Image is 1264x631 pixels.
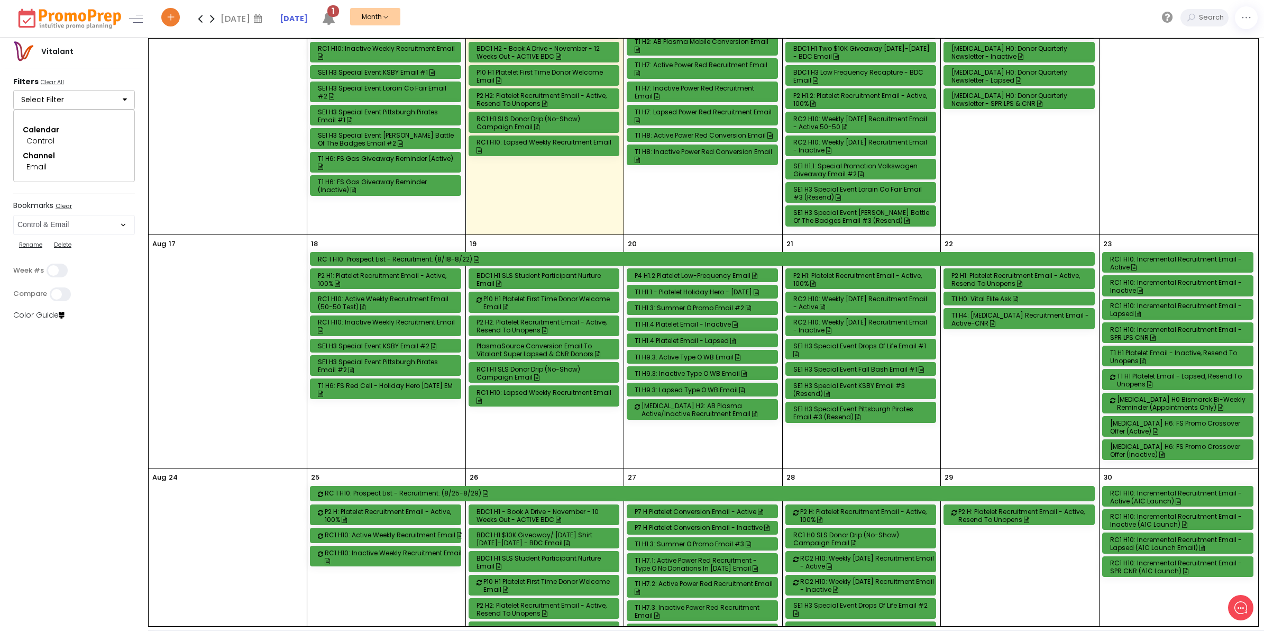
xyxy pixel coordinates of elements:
div: P7 H Platelet Conversion Email - Active [635,508,773,516]
div: RC1 H10: Incremental Recruitment Email - SPR CNR (A1C Launch) [1110,559,1249,575]
div: T1 H4: [MEDICAL_DATA] Recruitment Email - Active-CNR [951,311,1090,327]
div: BDC1 H1 $10K Giveaway/ [DATE] Shirt [DATE]-[DATE] - BDC Email [477,531,615,547]
div: SE1 H3 Special Event Fall Bash Email #1 [793,365,932,373]
div: SE1 H3 Special Event Drops of Life Email #1 [793,342,932,358]
p: 27 [628,472,636,483]
div: BDC1 H3 Low Frequency Recapture - BDC Email [793,68,932,84]
div: T1 H7.2: Active Power Red Recruitment Email [635,580,773,596]
h1: Hello [PERSON_NAME]! [16,51,196,68]
div: BDC1 H1 SLS Student Participant Nurture Email [477,554,615,570]
div: P2 H2: Platelet Recruitment Email - Active, Resend to Unopens [477,318,615,334]
div: RC2 H10: Weekly [DATE] Recruitment Email - Inactive [793,138,932,154]
div: [MEDICAL_DATA] H2: AB Plasma Active/Inactive Recruitment Email [642,402,780,418]
strong: Filters [13,76,39,87]
div: RC1 H1 SLS Donor Drip (No-Show) Campaign Email [477,365,615,381]
div: SE1 H3 Special Event Lorain Co Fair Email #2 [318,84,456,100]
div: T1 H1.3: Summer O Promo Email #3 [635,540,773,548]
div: Control [26,136,122,147]
div: T1 H1.3: Summer O Promo Email #2 [635,304,773,312]
div: P2 H2: Platelet Recruitment Email - Active, Resend to Unopens [477,92,615,107]
div: T1 H6: FS Gas Giveaway Reminder (Inactive) [318,178,456,194]
a: Color Guide [13,310,65,320]
button: Month [350,8,400,25]
span: We run on Gist [88,370,134,377]
div: P2 H2: Platelet Recruitment Email - Active, Resend to Unopens [477,601,615,617]
div: RC1 H10: Incremental Recruitment Email - Inactive [1110,278,1249,294]
p: 20 [628,239,637,249]
button: New conversation [16,106,195,128]
div: P2 H: Platelet Recruitment Email - Active, Resend to Unopens [958,508,1097,524]
div: T1 H7: Inactive Power Red Recruitment Email [635,84,773,100]
div: BDC1 H2 - Book a Drive - November - 12 Weeks out - ACTIVE BDC [477,44,615,60]
div: BDC1 H1 Two $10K Giveaway [DATE]-[DATE] - BDC Email [793,44,932,60]
div: Channel [23,150,125,161]
div: T1 H1.1 - Platelet Holiday Hero - [DATE] [635,288,773,296]
div: [MEDICAL_DATA] H0: Donor Quarterly Newsletter - SPR LPS & CNR [951,92,1090,107]
p: Aug [152,239,166,249]
div: RC1 H10: Inactive Weekly Recruitment Email [318,318,456,334]
div: RC1 H10: Incremental Recruitment Email - Inactive (A1C Launch) [1110,512,1249,528]
div: P2 H1.2: Platelet Recruitment Email - Active, 100% [793,92,932,107]
h2: What can we do to help? [16,70,196,87]
div: RC1 H10: Incremental Recruitment Email - Active (A1C Launch) [1110,489,1249,505]
div: SE1 H3 Special Event Lorain Co Fair Email #3 (Resend) [793,185,932,201]
div: P10 H1 Platelet First Time Donor Welcome Email [477,68,615,84]
div: P2 H: Platelet Recruitment Email - Active, 100% [325,508,463,524]
div: T1 H1.4 Platelet Email - Lapsed [635,337,773,345]
div: RC1 H10: Active Weekly Recruitment Email (50-50 Test) [318,295,456,311]
div: SE1 H3 Special Event KSBY Email #1 [318,68,456,76]
div: SE1 H3 Special Event [PERSON_NAME] Battle of the Badges Email #2 [318,131,456,147]
div: [MEDICAL_DATA] H6: FS Promo Crossover Offer (Inactive) [1110,443,1249,458]
div: T1 H6: FS Gas Giveaway Reminder (Active) [318,155,456,170]
p: Aug [152,472,166,483]
u: Clear [56,202,72,210]
p: 18 [311,239,318,249]
div: T1 H8: Inactive Power Red Conversion Email [635,148,773,164]
p: 29 [945,472,953,483]
div: P2 H1: Platelet Recruitment Email - Active, 100% [318,272,456,287]
label: Week #s [13,266,44,275]
p: 28 [786,472,795,483]
div: RC2 H10: Weekly [DATE] Recruitment Email - Inactive [800,578,939,593]
label: Compare [13,290,47,298]
p: 23 [1103,239,1112,249]
div: T1 H7.3: Inactive Power Red Recruitment Email [635,603,773,619]
div: RC2 H10: Weekly [DATE] Recruitment Email - Inactive [793,318,932,334]
div: RC1 H0 SLS Donor Drip (No-Show) Campaign Email [793,531,932,547]
div: [MEDICAL_DATA] H0: Donor Quarterly Newsletter - Lapsed [951,68,1090,84]
label: Bookmarks [13,201,135,212]
p: 24 [169,472,178,483]
div: [MEDICAL_DATA] H6: FS Promo Crossover Offer (Active) [1110,419,1249,435]
input: Search [1196,9,1229,26]
div: SE1 H3 Special Event KSBY Email #3 (Resend) [793,382,932,398]
div: RC2 H10: Weekly [DATE] Recruitment Email - Active 50-50 [793,115,932,131]
p: 22 [945,239,953,249]
div: PlasmaSource Conversion Email to Vitalant Super Lapsed & CNR Donors [477,342,615,358]
div: T1 H9.3: Lapsed Type O WB Email [635,386,773,394]
div: T1 H2: AB Plasma Mobile Conversion Email [635,38,773,53]
button: Select Filter [13,90,135,110]
img: vitalantlogo.png [13,41,34,62]
div: P2 H: Platelet Recruitment Email - Active, 100% [800,508,939,524]
p: 26 [470,472,478,483]
u: Clear All [41,78,64,86]
div: Calendar [23,124,125,136]
div: Vitalant [34,46,81,57]
p: 19 [470,239,477,249]
div: SE1 H1.1: Special Promotion Volkswagen Giveaway Email #2 [793,162,932,178]
div: BDC1 H1 SLS Student Participant Nurture Email [477,272,615,287]
a: [DATE] [280,13,308,24]
div: T1 H0: Vital Elite Ask [951,295,1090,303]
div: T1 H6: FS Red Cell - Holiday Hero [DATE] EM [318,382,456,398]
div: RC1 H10: Incremental Recruitment Email - Lapsed (A1C Launch Email) [1110,536,1249,552]
div: BDC1 H1 - Book a Drive - November - 10 Weeks out - ACTIVE BDC [477,508,615,524]
div: RC1 H10: Incremental Recruitment Email - Active [1110,255,1249,271]
div: T1 H7.1: Active Power Red Recruitment - Type O No Donations in [DATE] Email [635,556,773,572]
span: 1 [327,5,339,17]
u: Rename [19,240,42,249]
div: P2 H1: Platelet Recruitment Email - Active, Resend to Unopens [951,272,1090,287]
div: SE1 H3 Special Event KSBY Email #2 [318,342,456,350]
div: [MEDICAL_DATA] H0: Donor Quarterly Newsletter - Inactive [951,44,1090,60]
div: T1 H7: Lapsed Power Red Recruitment Email [635,108,773,124]
u: Delete [54,240,71,249]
